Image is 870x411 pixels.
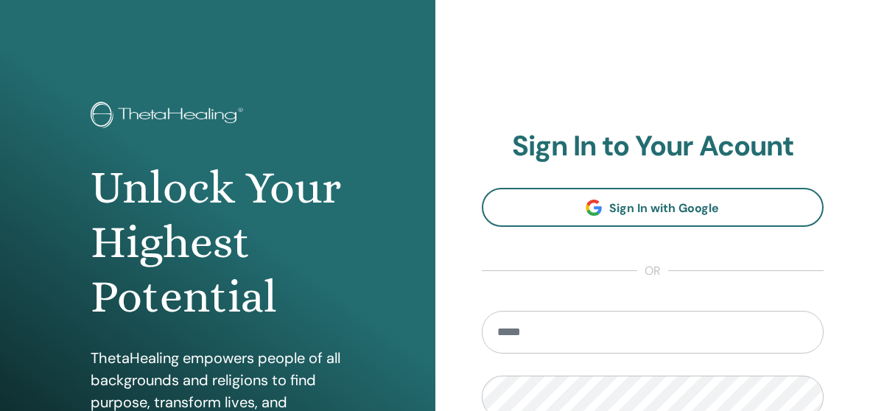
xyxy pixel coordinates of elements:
h2: Sign In to Your Acount [482,130,824,164]
a: Sign In with Google [482,188,824,227]
span: Sign In with Google [609,200,719,216]
h1: Unlock Your Highest Potential [91,161,344,325]
span: or [637,262,668,280]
